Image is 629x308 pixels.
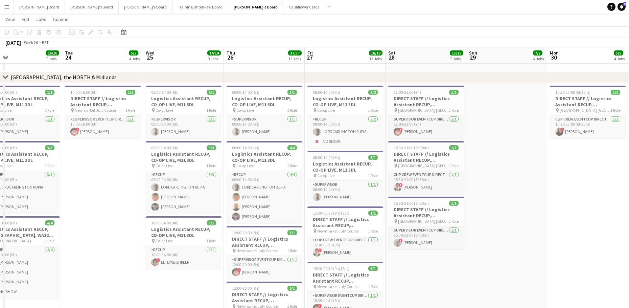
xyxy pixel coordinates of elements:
[36,16,46,22] span: Jobs
[14,0,65,14] button: [PERSON_NAME] Board
[53,16,68,22] span: Comms
[5,39,21,46] div: [DATE]
[172,0,228,14] button: Training / Interview Board
[5,16,15,22] span: View
[50,15,71,24] a: Comms
[22,16,29,22] span: Edit
[3,15,18,24] a: View
[119,0,172,14] button: [PERSON_NAME]'s Board
[19,15,32,24] a: Edit
[283,0,325,14] button: Cauliflower Cards
[228,0,283,14] button: [PERSON_NAME]'s Board
[65,0,119,14] button: [PERSON_NAME]'s Board
[11,74,117,81] div: [GEOGRAPHIC_DATA], the NORTH & Midlands
[42,40,49,45] div: BST
[623,2,626,6] span: 5
[33,15,49,24] a: Jobs
[22,40,39,45] span: Week 26
[618,3,626,11] a: 5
